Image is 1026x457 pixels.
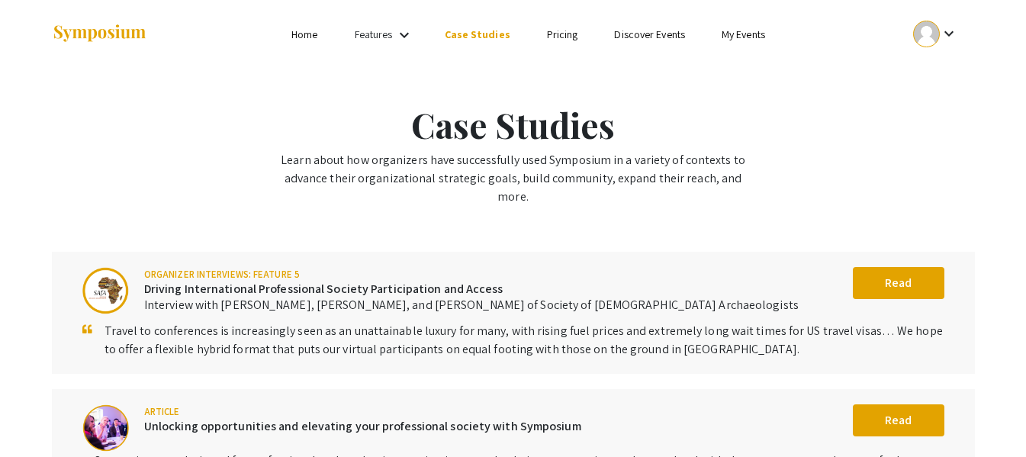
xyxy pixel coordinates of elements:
[395,26,413,44] mat-icon: Expand Features list
[273,151,753,206] div: Learn about how organizers have successfully used Symposium in a variety of contexts to advance t...
[722,27,765,41] a: My Events
[82,404,129,452] img: Unlocking opportunities and elevating your professional society with Symposium
[853,404,944,436] button: Read
[445,27,510,41] a: Case Studies
[291,27,317,41] a: Home
[897,17,974,51] button: Expand account dropdown
[52,24,147,44] img: Symposium by ForagerOne
[614,27,685,41] a: Discover Events
[853,267,944,299] button: Read
[105,322,944,359] div: Travel to conferences is increasingly seen as an unattainable luxury for many, with rising fuel p...
[144,404,581,419] div: Article
[82,267,129,314] img: Driving International Professional Society Participation and Access
[144,267,799,282] div: Organizer interviews: Feature 5
[547,27,578,41] a: Pricing
[355,27,393,41] a: Features
[273,99,753,151] div: Case Studies
[144,419,581,433] h6: Unlocking opportunities and elevating your professional society with Symposium
[11,388,65,446] iframe: Chat
[940,24,958,43] mat-icon: Expand account dropdown
[144,282,799,296] h6: Driving International Professional Society Participation and Access
[144,296,799,314] div: Interview with [PERSON_NAME], [PERSON_NAME], and [PERSON_NAME] of Society of [DEMOGRAPHIC_DATA] A...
